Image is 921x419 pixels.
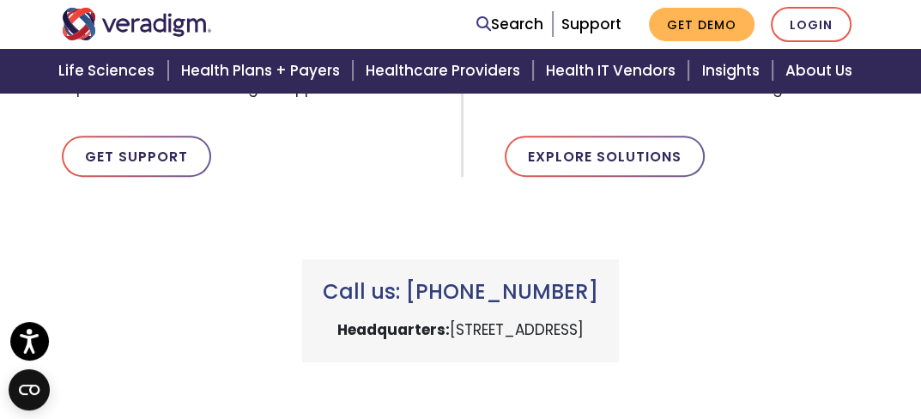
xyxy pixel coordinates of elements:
a: Explore Solutions [505,136,705,177]
p: [STREET_ADDRESS] [323,319,598,342]
button: Open CMP widget [9,369,50,410]
a: Support [561,14,621,34]
h3: Call us: [PHONE_NUMBER] [323,280,598,305]
a: Life Sciences [48,49,170,93]
strong: Headquarters: [337,319,450,340]
a: Get Support [62,136,211,177]
a: Login [771,7,851,42]
img: Veradigm logo [62,8,212,40]
a: Insights [691,49,774,93]
a: Health Plans + Payers [171,49,355,93]
a: Search [476,13,543,36]
a: Healthcare Providers [355,49,536,93]
a: About Us [775,49,873,93]
a: Get Demo [649,8,754,41]
a: Health IT Vendors [536,49,691,93]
